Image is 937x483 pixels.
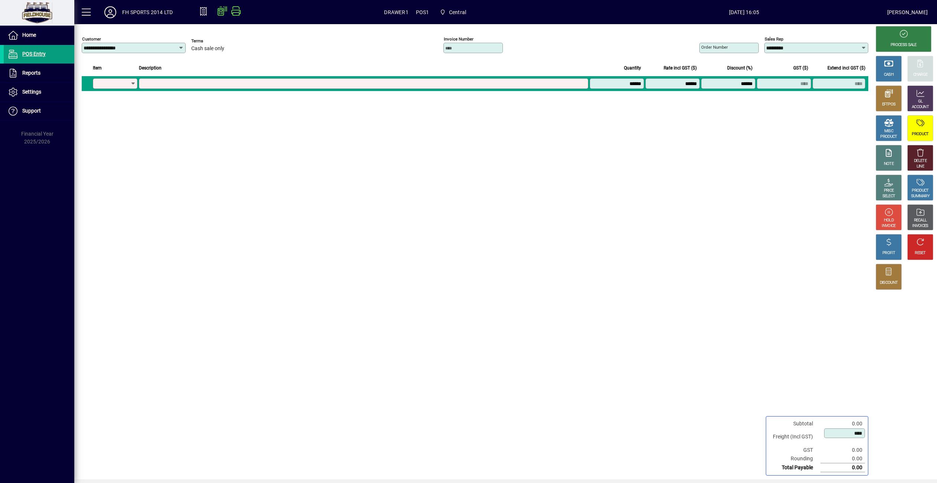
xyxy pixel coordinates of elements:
[882,102,896,107] div: EFTPOS
[769,446,820,454] td: GST
[912,188,928,194] div: PRODUCT
[601,6,887,18] span: [DATE] 16:05
[624,64,641,72] span: Quantity
[884,188,894,194] div: PRICE
[765,36,783,42] mat-label: Sales rep
[820,463,865,472] td: 0.00
[820,419,865,428] td: 0.00
[911,194,930,199] div: SUMMARY
[384,6,408,18] span: DRAWER1
[4,64,74,82] a: Reports
[22,32,36,38] span: Home
[891,42,917,48] div: PROCESS SALE
[4,102,74,120] a: Support
[915,250,926,256] div: RESET
[769,454,820,463] td: Rounding
[880,134,897,140] div: PRODUCT
[917,164,924,169] div: LINE
[884,72,894,78] div: CASH
[769,428,820,446] td: Freight (Incl GST)
[882,194,895,199] div: SELECT
[727,64,752,72] span: Discount (%)
[22,108,41,114] span: Support
[914,218,927,223] div: RECALL
[416,6,429,18] span: POS1
[444,36,474,42] mat-label: Invoice number
[98,6,122,19] button: Profile
[827,64,865,72] span: Extend incl GST ($)
[4,83,74,101] a: Settings
[912,104,929,110] div: ACCOUNT
[913,72,928,78] div: CHARGE
[884,161,894,167] div: NOTE
[664,64,697,72] span: Rate incl GST ($)
[918,99,923,104] div: GL
[22,51,46,57] span: POS Entry
[139,64,162,72] span: Description
[820,454,865,463] td: 0.00
[880,280,898,286] div: DISCOUNT
[449,6,466,18] span: Central
[912,132,928,137] div: PRODUCT
[769,463,820,472] td: Total Payable
[914,158,927,164] div: DELETE
[82,36,101,42] mat-label: Customer
[191,39,236,43] span: Terms
[436,6,469,19] span: Central
[701,45,728,50] mat-label: Order number
[22,89,41,95] span: Settings
[882,223,895,229] div: INVOICE
[4,26,74,45] a: Home
[912,223,928,229] div: INVOICES
[93,64,102,72] span: Item
[882,250,895,256] div: PROFIT
[122,6,173,18] div: FH SPORTS 2014 LTD
[887,6,928,18] div: [PERSON_NAME]
[793,64,808,72] span: GST ($)
[884,218,894,223] div: HOLD
[191,46,224,52] span: Cash sale only
[820,446,865,454] td: 0.00
[884,129,893,134] div: MISC
[769,419,820,428] td: Subtotal
[22,70,40,76] span: Reports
